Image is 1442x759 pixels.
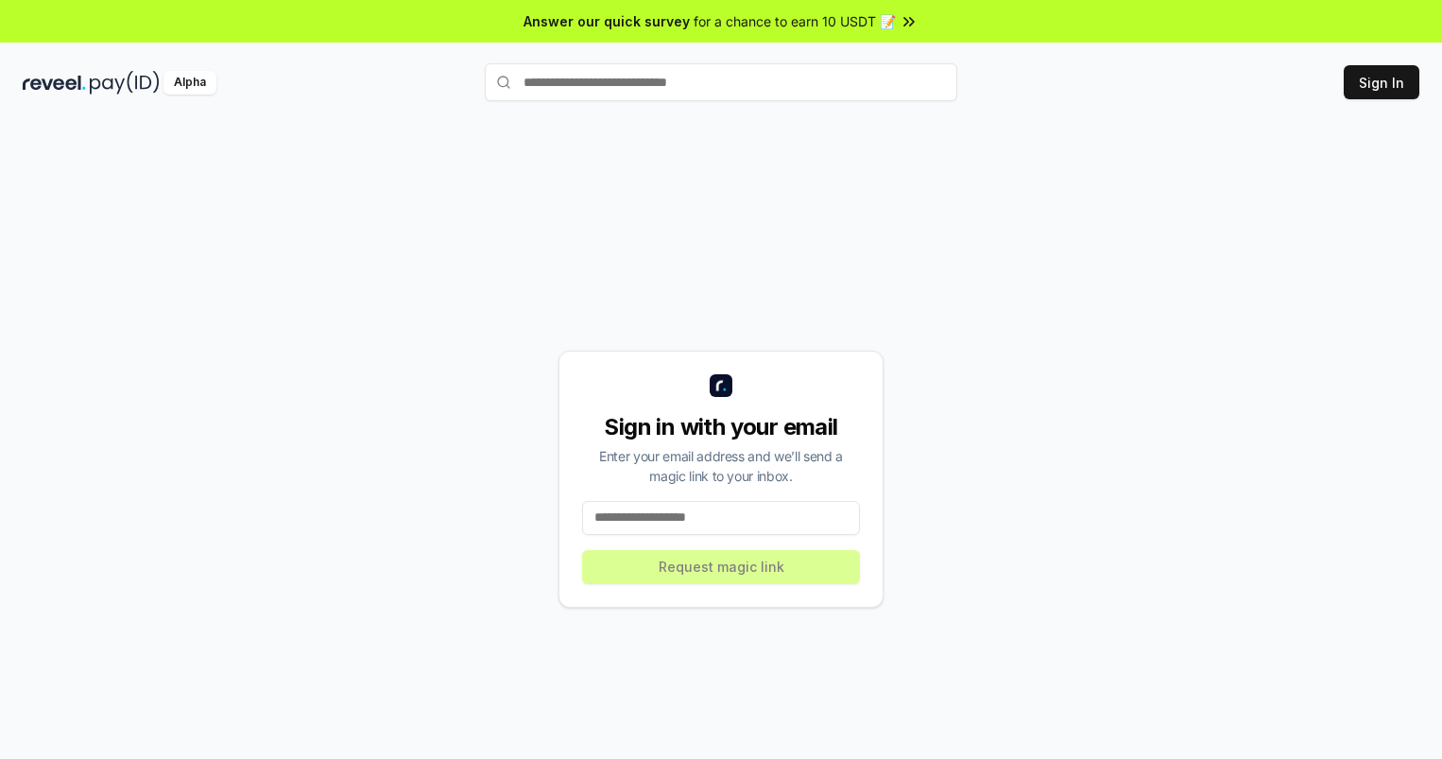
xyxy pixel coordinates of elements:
img: pay_id [90,71,160,95]
img: logo_small [710,374,732,397]
span: for a chance to earn 10 USDT 📝 [694,11,896,31]
span: Answer our quick survey [524,11,690,31]
div: Alpha [163,71,216,95]
div: Sign in with your email [582,412,860,442]
img: reveel_dark [23,71,86,95]
button: Sign In [1344,65,1419,99]
div: Enter your email address and we’ll send a magic link to your inbox. [582,446,860,486]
